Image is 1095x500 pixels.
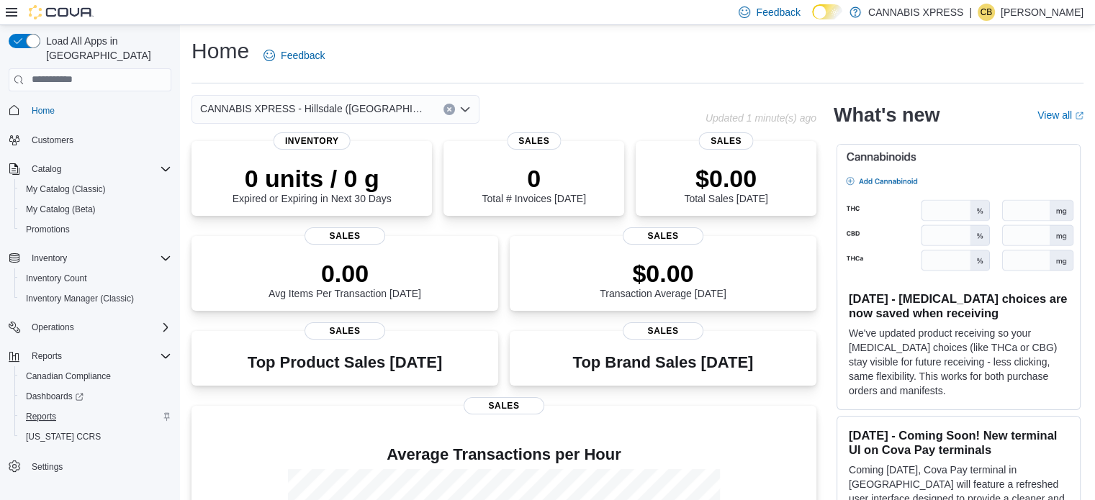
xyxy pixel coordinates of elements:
[20,368,117,385] a: Canadian Compliance
[482,164,585,204] div: Total # Invoices [DATE]
[834,104,939,127] h2: What's new
[573,354,754,371] h3: Top Brand Sales [DATE]
[849,428,1068,457] h3: [DATE] - Coming Soon! New terminal UI on Cova Pay terminals
[20,290,140,307] a: Inventory Manager (Classic)
[3,346,177,366] button: Reports
[14,427,177,447] button: [US_STATE] CCRS
[26,411,56,422] span: Reports
[849,291,1068,320] h3: [DATE] - [MEDICAL_DATA] choices are now saved when receiving
[233,164,392,204] div: Expired or Expiring in Next 30 Days
[26,371,111,382] span: Canadian Compliance
[248,354,442,371] h3: Top Product Sales [DATE]
[26,250,73,267] button: Inventory
[756,5,800,19] span: Feedback
[1075,112,1083,120] svg: External link
[812,19,813,20] span: Dark Mode
[26,319,171,336] span: Operations
[26,431,101,442] span: [US_STATE] CCRS
[14,219,177,240] button: Promotions
[14,199,177,219] button: My Catalog (Beta)
[32,163,61,175] span: Catalog
[32,253,67,264] span: Inventory
[26,458,68,476] a: Settings
[26,183,106,195] span: My Catalog (Classic)
[20,408,62,425] a: Reports
[269,259,421,299] div: Avg Items Per Transaction [DATE]
[26,391,84,402] span: Dashboards
[14,268,177,288] button: Inventory Count
[20,270,171,287] span: Inventory Count
[706,112,816,124] p: Updated 1 minute(s) ago
[969,4,972,21] p: |
[26,101,171,119] span: Home
[32,135,73,146] span: Customers
[26,204,96,215] span: My Catalog (Beta)
[14,406,177,427] button: Reports
[1001,4,1083,21] p: [PERSON_NAME]
[269,259,421,288] p: 0.00
[868,4,963,21] p: CANNABIS XPRESS
[981,4,993,21] span: CB
[3,248,177,268] button: Inventory
[20,201,171,218] span: My Catalog (Beta)
[14,179,177,199] button: My Catalog (Classic)
[623,322,703,340] span: Sales
[200,100,429,117] span: CANNABIS XPRESS - Hillsdale ([GEOGRAPHIC_DATA])
[978,4,995,21] div: Christine Baker
[459,104,471,115] button: Open list of options
[507,132,561,150] span: Sales
[600,259,726,288] p: $0.00
[305,227,385,245] span: Sales
[3,455,177,476] button: Settings
[26,102,60,119] a: Home
[20,388,89,405] a: Dashboards
[26,250,171,267] span: Inventory
[305,322,385,340] span: Sales
[29,5,94,19] img: Cova
[20,428,171,445] span: Washington CCRS
[20,221,76,238] a: Promotions
[699,132,753,150] span: Sales
[26,131,171,149] span: Customers
[26,347,68,365] button: Reports
[3,317,177,337] button: Operations
[464,397,544,414] span: Sales
[20,428,107,445] a: [US_STATE] CCRS
[20,181,171,198] span: My Catalog (Classic)
[191,37,249,65] h1: Home
[26,224,70,235] span: Promotions
[32,350,62,362] span: Reports
[20,201,102,218] a: My Catalog (Beta)
[26,160,67,178] button: Catalog
[20,408,171,425] span: Reports
[20,388,171,405] span: Dashboards
[3,159,177,179] button: Catalog
[274,132,351,150] span: Inventory
[281,48,325,63] span: Feedback
[233,164,392,193] p: 0 units / 0 g
[812,4,842,19] input: Dark Mode
[3,129,177,150] button: Customers
[3,100,177,121] button: Home
[26,273,87,284] span: Inventory Count
[20,270,93,287] a: Inventory Count
[1037,109,1083,121] a: View allExternal link
[684,164,767,193] p: $0.00
[26,293,134,304] span: Inventory Manager (Classic)
[20,368,171,385] span: Canadian Compliance
[482,164,585,193] p: 0
[14,386,177,406] a: Dashboards
[20,221,171,238] span: Promotions
[26,132,79,149] a: Customers
[26,319,80,336] button: Operations
[40,34,171,63] span: Load All Apps in [GEOGRAPHIC_DATA]
[26,160,171,178] span: Catalog
[32,461,63,473] span: Settings
[32,105,55,117] span: Home
[32,322,74,333] span: Operations
[26,457,171,475] span: Settings
[623,227,703,245] span: Sales
[203,446,805,463] h4: Average Transactions per Hour
[20,181,112,198] a: My Catalog (Classic)
[14,288,177,309] button: Inventory Manager (Classic)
